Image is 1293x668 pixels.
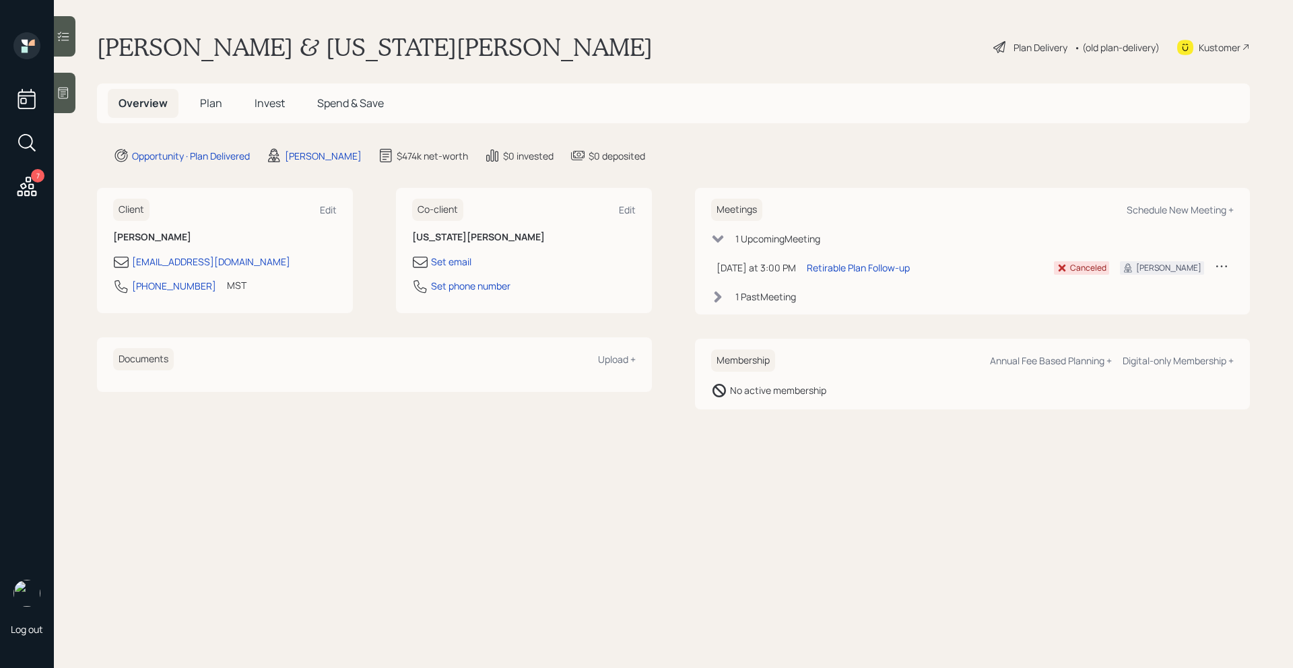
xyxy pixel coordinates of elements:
[200,96,222,110] span: Plan
[132,149,250,163] div: Opportunity · Plan Delivered
[320,203,337,216] div: Edit
[1136,262,1201,274] div: [PERSON_NAME]
[13,580,40,607] img: michael-russo-headshot.png
[431,255,471,269] div: Set email
[113,348,174,370] h6: Documents
[735,290,796,304] div: 1 Past Meeting
[132,279,216,293] div: [PHONE_NUMBER]
[412,199,463,221] h6: Co-client
[1014,40,1067,55] div: Plan Delivery
[255,96,285,110] span: Invest
[990,354,1112,367] div: Annual Fee Based Planning +
[31,169,44,182] div: 7
[397,149,468,163] div: $474k net-worth
[285,149,362,163] div: [PERSON_NAME]
[132,255,290,269] div: [EMAIL_ADDRESS][DOMAIN_NAME]
[807,261,910,275] div: Retirable Plan Follow-up
[412,232,636,243] h6: [US_STATE][PERSON_NAME]
[1123,354,1234,367] div: Digital-only Membership +
[227,278,246,292] div: MST
[431,279,510,293] div: Set phone number
[589,149,645,163] div: $0 deposited
[711,349,775,372] h6: Membership
[1070,262,1106,274] div: Canceled
[113,199,150,221] h6: Client
[317,96,384,110] span: Spend & Save
[97,32,653,62] h1: [PERSON_NAME] & [US_STATE][PERSON_NAME]
[598,353,636,366] div: Upload +
[735,232,820,246] div: 1 Upcoming Meeting
[119,96,168,110] span: Overview
[1127,203,1234,216] div: Schedule New Meeting +
[503,149,554,163] div: $0 invested
[711,199,762,221] h6: Meetings
[730,383,826,397] div: No active membership
[717,261,796,275] div: [DATE] at 3:00 PM
[11,623,43,636] div: Log out
[1199,40,1240,55] div: Kustomer
[113,232,337,243] h6: [PERSON_NAME]
[619,203,636,216] div: Edit
[1074,40,1160,55] div: • (old plan-delivery)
